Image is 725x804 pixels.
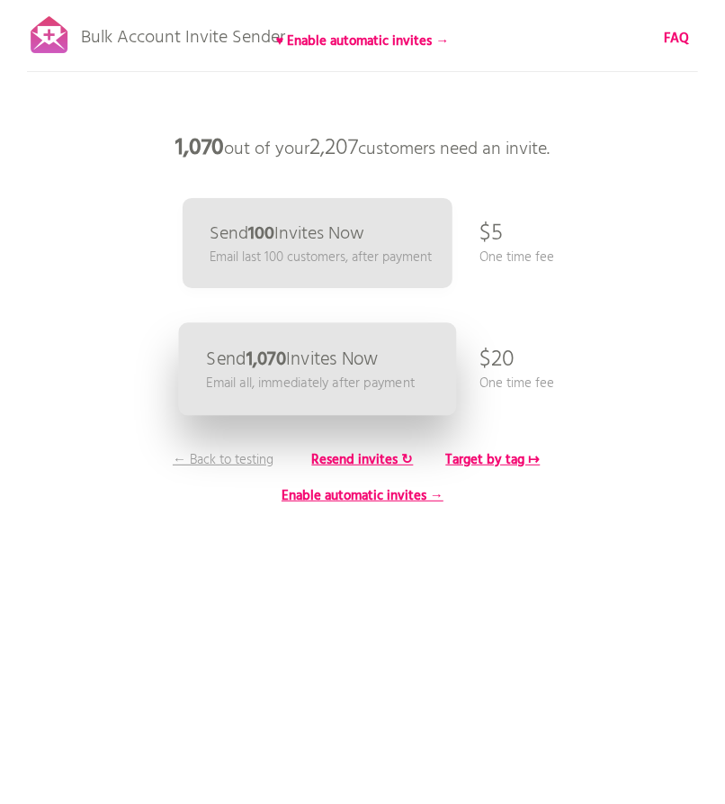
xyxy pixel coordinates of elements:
[175,131,224,167] b: 1,070
[210,248,432,267] p: Email last 100 customers, after payment
[248,220,274,248] b: 100
[479,207,503,261] p: $5
[276,31,450,52] b: ♥ Enable automatic invites →
[246,345,286,375] b: 1,070
[179,323,457,416] a: Send1,070Invites Now Email all, immediately after payment
[479,374,554,393] p: One time fee
[446,449,541,471] b: Target by tag ↦
[282,485,443,507] b: Enable automatic invites →
[312,449,414,471] b: Resend invites ↻
[81,11,285,56] p: Bulk Account Invite Sender
[206,350,379,369] p: Send Invites Now
[206,374,415,394] p: Email all, immediately after payment
[93,122,632,176] p: out of your customers need an invite.
[210,225,364,243] p: Send Invites Now
[664,28,689,50] b: FAQ
[664,29,689,49] a: FAQ
[156,450,291,470] p: ← Back to testing
[183,198,452,288] a: Send100Invites Now Email last 100 customers, after payment
[479,248,554,267] p: One time fee
[309,131,358,167] span: 2,207
[479,333,515,387] p: $20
